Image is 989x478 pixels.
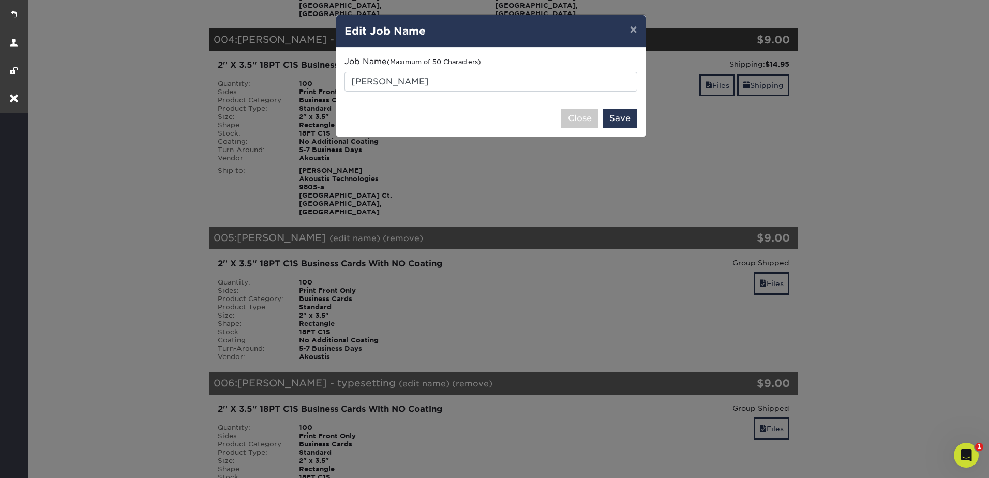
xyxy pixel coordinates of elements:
[561,109,598,128] button: Close
[954,443,979,468] iframe: Intercom live chat
[621,15,645,44] button: ×
[344,72,637,92] input: Descriptive Name
[603,109,637,128] button: Save
[344,23,637,39] h4: Edit Job Name
[387,58,481,66] small: (Maximum of 50 Characters)
[344,56,481,68] label: Job Name
[975,443,983,451] span: 1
